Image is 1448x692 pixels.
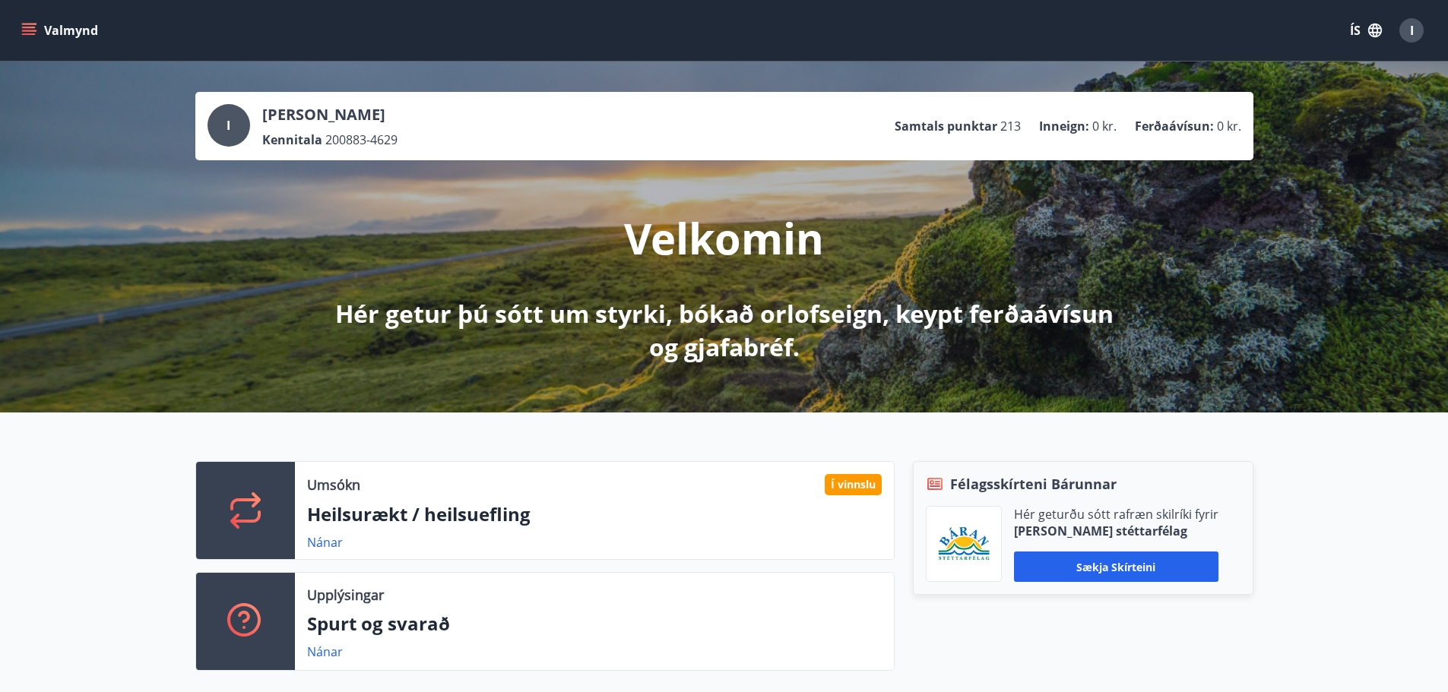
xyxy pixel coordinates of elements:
span: 200883-4629 [325,131,398,148]
p: [PERSON_NAME] [262,104,398,125]
p: Inneign : [1039,118,1089,134]
span: 213 [1000,118,1021,134]
span: Félagsskírteni Bárunnar [950,474,1117,494]
p: Umsókn [307,475,360,495]
div: Í vinnslu [825,474,882,495]
p: Upplýsingar [307,585,384,605]
button: menu [18,17,104,44]
a: Nánar [307,534,343,551]
a: Nánar [307,643,343,660]
p: Ferðaávísun : [1135,118,1214,134]
button: ÍS [1342,17,1390,44]
span: I [227,117,230,134]
img: Bz2lGXKH3FXEIQKvoQ8VL0Fr0uCiWgfgA3I6fSs8.png [938,526,990,562]
p: Hér geturðu sótt rafræn skilríki fyrir [1014,506,1218,523]
p: Velkomin [624,209,824,267]
p: Kennitala [262,131,322,148]
p: [PERSON_NAME] stéttarfélag [1014,523,1218,539]
button: I [1393,12,1430,49]
span: 0 kr. [1092,118,1117,134]
span: 0 kr. [1217,118,1241,134]
button: Sækja skírteini [1014,551,1218,582]
p: Heilsurækt / heilsuefling [307,501,882,527]
p: Hér getur þú sótt um styrki, bókað orlofseign, keypt ferðaávísun og gjafabréf. [323,297,1126,364]
p: Spurt og svarað [307,611,882,637]
p: Samtals punktar [895,118,997,134]
span: I [1410,22,1414,39]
